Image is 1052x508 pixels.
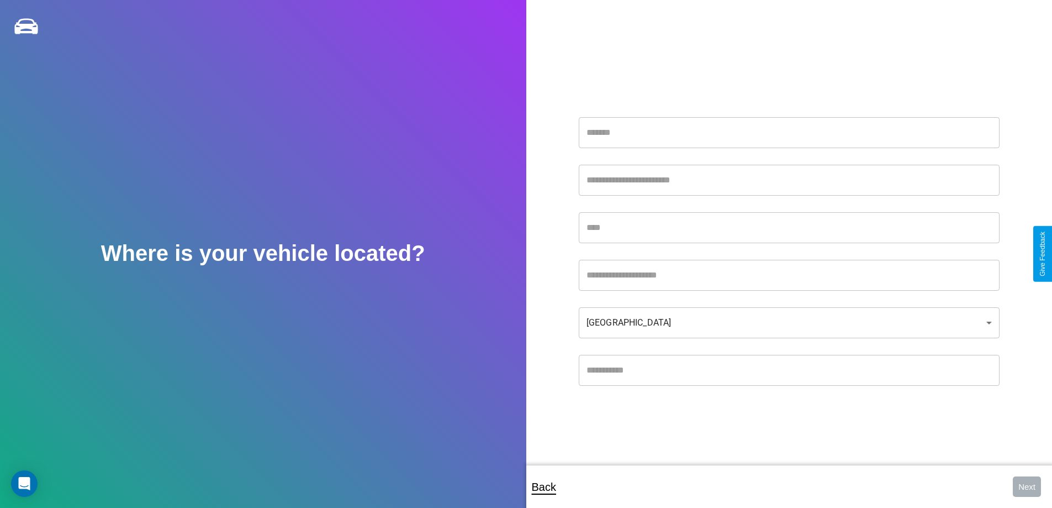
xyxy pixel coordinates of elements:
[1039,232,1046,276] div: Give Feedback
[101,241,425,266] h2: Where is your vehicle located?
[532,477,556,497] p: Back
[11,470,38,497] div: Open Intercom Messenger
[1013,476,1041,497] button: Next
[579,307,1000,338] div: [GEOGRAPHIC_DATA]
